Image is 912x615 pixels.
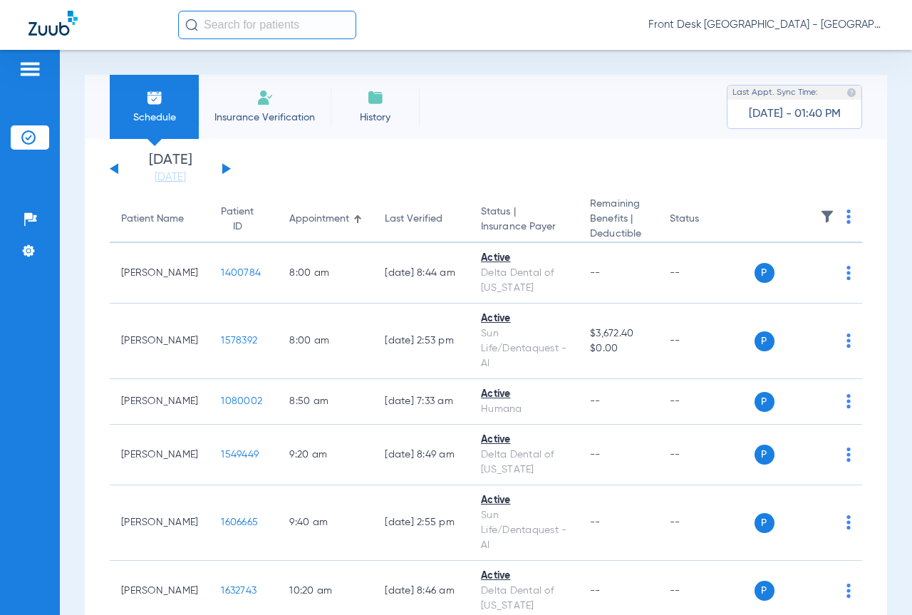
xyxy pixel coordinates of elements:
td: [PERSON_NAME] [110,485,209,561]
td: -- [658,379,755,425]
span: 1549449 [221,450,259,460]
img: Zuub Logo [28,11,78,36]
li: [DATE] [128,153,213,185]
th: Status | [470,197,579,243]
div: Appointment [289,212,362,227]
div: Appointment [289,212,349,227]
span: P [755,263,774,283]
div: Humana [481,402,567,417]
input: Search for patients [178,11,356,39]
span: -- [590,396,601,406]
div: Patient ID [221,205,254,234]
span: [DATE] - 01:40 PM [749,107,841,121]
td: [DATE] 7:33 AM [373,379,470,425]
span: $3,672.40 [590,326,646,341]
div: Delta Dental of [US_STATE] [481,266,567,296]
span: 1400784 [221,268,261,278]
td: 9:20 AM [278,425,373,485]
img: Manual Insurance Verification [256,89,274,106]
img: group-dot-blue.svg [846,210,851,224]
img: Search Icon [185,19,198,31]
span: P [755,581,774,601]
span: Insurance Payer [481,219,567,234]
td: [PERSON_NAME] [110,379,209,425]
img: group-dot-blue.svg [846,515,851,529]
td: 9:40 AM [278,485,373,561]
div: Active [481,387,567,402]
img: group-dot-blue.svg [846,334,851,348]
th: Remaining Benefits | [579,197,658,243]
span: 1606665 [221,517,258,527]
div: Sun Life/Dentaquest - AI [481,326,567,371]
img: group-dot-blue.svg [846,448,851,462]
div: Active [481,433,567,448]
td: 8:00 AM [278,243,373,304]
img: Schedule [146,89,163,106]
td: [PERSON_NAME] [110,304,209,379]
span: 1578392 [221,336,257,346]
td: -- [658,304,755,379]
div: Active [481,311,567,326]
span: Insurance Verification [209,110,320,125]
span: History [341,110,409,125]
img: History [367,89,384,106]
span: Front Desk [GEOGRAPHIC_DATA] - [GEOGRAPHIC_DATA] | My Community Dental Centers [648,18,883,32]
td: -- [658,425,755,485]
span: -- [590,450,601,460]
img: last sync help info [846,88,856,98]
td: -- [658,485,755,561]
span: -- [590,586,601,596]
span: -- [590,268,601,278]
td: [DATE] 2:53 PM [373,304,470,379]
div: Active [481,569,567,584]
td: [DATE] 2:55 PM [373,485,470,561]
div: Active [481,251,567,266]
img: filter.svg [820,210,834,224]
div: Delta Dental of [US_STATE] [481,448,567,477]
span: P [755,445,774,465]
div: Patient ID [221,205,266,234]
span: P [755,331,774,351]
td: [PERSON_NAME] [110,243,209,304]
th: Status [658,197,755,243]
span: P [755,392,774,412]
div: Last Verified [385,212,458,227]
td: [DATE] 8:44 AM [373,243,470,304]
td: [DATE] 8:49 AM [373,425,470,485]
span: 1080002 [221,396,262,406]
span: -- [590,517,601,527]
div: Active [481,493,567,508]
span: Schedule [120,110,188,125]
td: -- [658,243,755,304]
div: Delta Dental of [US_STATE] [481,584,567,614]
span: Last Appt. Sync Time: [732,86,818,100]
img: group-dot-blue.svg [846,266,851,280]
span: 1632743 [221,586,256,596]
img: hamburger-icon [19,61,41,78]
a: [DATE] [128,170,213,185]
div: Last Verified [385,212,442,227]
div: Sun Life/Dentaquest - AI [481,508,567,553]
div: Patient Name [121,212,184,227]
img: group-dot-blue.svg [846,394,851,408]
span: P [755,513,774,533]
iframe: Chat Widget [841,547,912,615]
div: Patient Name [121,212,198,227]
td: 8:00 AM [278,304,373,379]
span: Deductible [590,227,646,242]
span: $0.00 [590,341,646,356]
td: [PERSON_NAME] [110,425,209,485]
td: 8:50 AM [278,379,373,425]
